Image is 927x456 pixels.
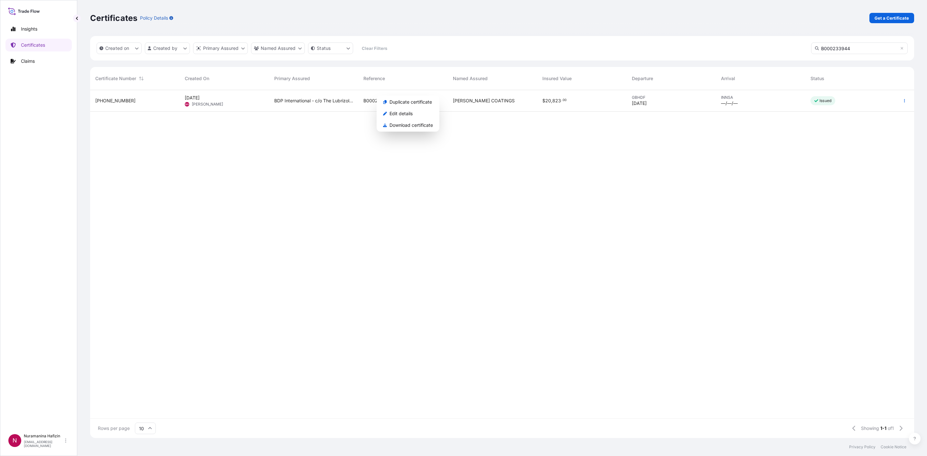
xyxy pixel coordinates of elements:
[377,96,439,132] div: Actions
[378,120,438,130] a: Download certificate
[875,15,909,21] p: Get a Certificate
[90,13,137,23] p: Certificates
[389,110,413,117] p: Edit details
[378,108,438,119] a: Edit details
[378,97,438,107] a: Duplicate certificate
[140,15,168,21] p: Policy Details
[389,99,432,105] p: Duplicate certificate
[389,122,433,128] p: Download certificate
